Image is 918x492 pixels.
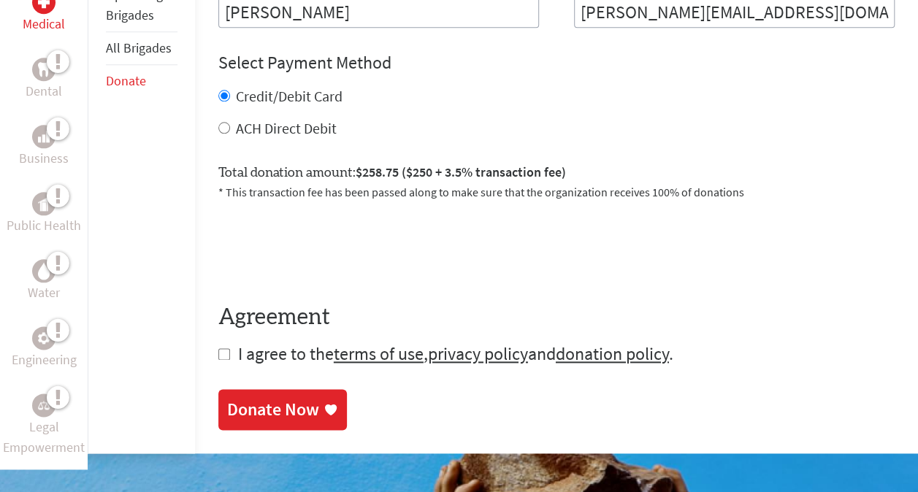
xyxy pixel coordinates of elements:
[19,148,69,169] p: Business
[428,342,528,365] a: privacy policy
[26,81,62,101] p: Dental
[218,218,440,275] iframe: reCAPTCHA
[32,125,56,148] div: Business
[7,215,81,236] p: Public Health
[227,398,319,421] div: Donate Now
[38,131,50,142] img: Business
[238,342,673,365] span: I agree to the , and .
[19,125,69,169] a: BusinessBusiness
[38,196,50,211] img: Public Health
[3,393,85,458] a: Legal EmpowermentLegal Empowerment
[556,342,669,365] a: donation policy
[38,401,50,410] img: Legal Empowerment
[32,192,56,215] div: Public Health
[218,304,895,331] h4: Agreement
[106,72,146,89] a: Donate
[32,326,56,350] div: Engineering
[218,183,895,201] p: * This transaction fee has been passed along to make sure that the organization receives 100% of ...
[32,58,56,81] div: Dental
[38,263,50,280] img: Water
[218,389,347,430] a: Donate Now
[38,63,50,77] img: Dental
[236,87,343,105] label: Credit/Debit Card
[334,342,424,365] a: terms of use
[7,192,81,236] a: Public HealthPublic Health
[236,119,337,137] label: ACH Direct Debit
[12,350,77,370] p: Engineering
[12,326,77,370] a: EngineeringEngineering
[28,259,60,303] a: WaterWater
[356,164,566,180] span: $258.75 ($250 + 3.5% transaction fee)
[26,58,62,101] a: DentalDental
[23,14,65,34] p: Medical
[32,259,56,282] div: Water
[32,393,56,417] div: Legal Empowerment
[218,162,566,183] label: Total donation amount:
[218,51,895,74] h4: Select Payment Method
[3,417,85,458] p: Legal Empowerment
[28,282,60,303] p: Water
[106,39,172,56] a: All Brigades
[38,332,50,344] img: Engineering
[106,32,177,65] li: All Brigades
[106,65,177,97] li: Donate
